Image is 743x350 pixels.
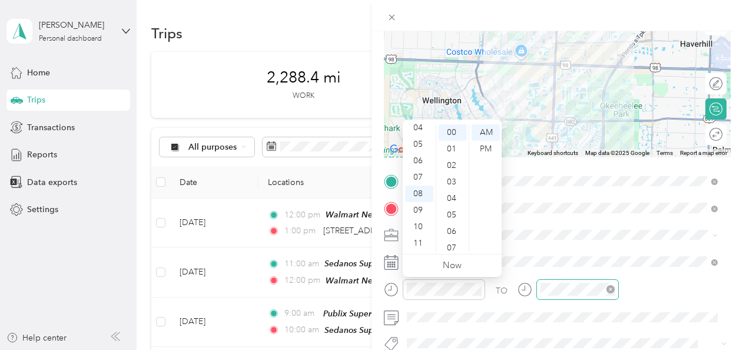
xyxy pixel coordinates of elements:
a: Terms (opens in new tab) [656,150,673,156]
div: 06 [405,153,433,169]
a: Report a map error [680,150,727,156]
a: Now [443,260,462,271]
div: 08 [405,186,433,202]
div: TO [496,285,508,297]
div: 03 [439,174,467,190]
span: close-circle [606,285,615,293]
div: 07 [439,240,467,256]
div: 05 [405,136,433,153]
div: 09 [405,202,433,219]
div: 04 [405,120,433,136]
div: 11 [405,235,433,252]
iframe: Everlance-gr Chat Button Frame [677,284,743,350]
button: Keyboard shortcuts [528,149,578,157]
div: 10 [405,219,433,235]
span: Map data ©2025 Google [585,150,649,156]
a: Open this area in Google Maps (opens a new window) [387,142,426,157]
div: PM [472,141,500,157]
div: 06 [439,223,467,240]
div: 01 [439,141,467,157]
div: 07 [405,169,433,186]
img: Google [387,142,426,157]
div: 02 [439,157,467,174]
div: 04 [439,190,467,207]
div: AM [472,124,500,141]
div: 00 [439,124,467,141]
div: 05 [439,207,467,223]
